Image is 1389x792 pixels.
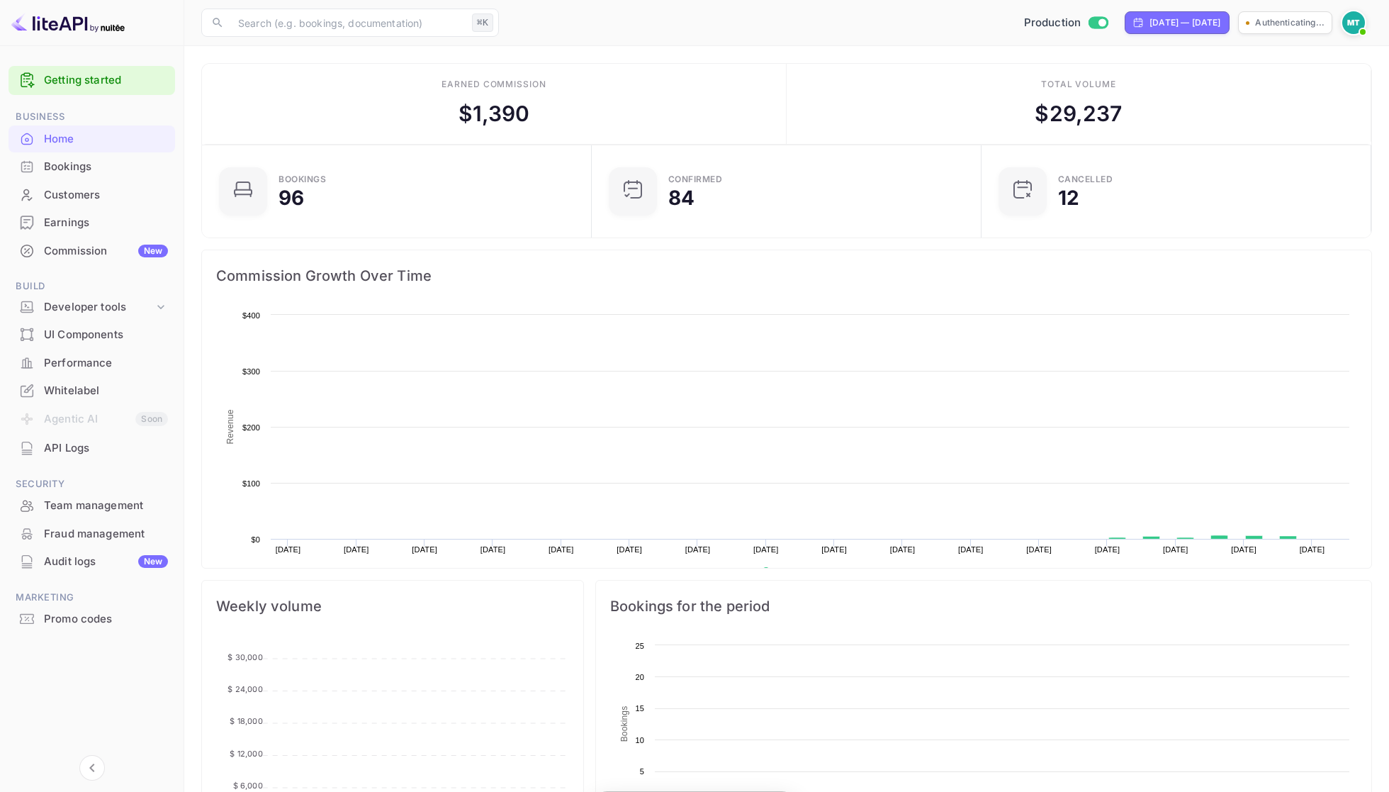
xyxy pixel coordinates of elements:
[230,716,262,726] tspan: $ 18,000
[9,606,175,633] div: Promo codes
[958,545,984,554] text: [DATE]
[279,175,326,184] div: Bookings
[1231,545,1256,554] text: [DATE]
[9,377,175,405] div: Whitelabel
[79,755,105,781] button: Collapse navigation
[44,131,168,147] div: Home
[44,299,154,316] div: Developer tools
[344,545,369,554] text: [DATE]
[753,545,779,554] text: [DATE]
[1018,15,1114,31] div: Switch to Sandbox mode
[9,182,175,209] div: Customers
[276,545,301,554] text: [DATE]
[230,9,466,37] input: Search (e.g. bookings, documentation)
[668,188,694,208] div: 84
[9,377,175,403] a: Whitelabel
[9,279,175,294] span: Build
[9,520,175,547] a: Fraud management
[44,187,168,203] div: Customers
[549,545,574,554] text: [DATE]
[9,238,175,265] div: CommissionNew
[617,545,642,554] text: [DATE]
[1058,175,1113,184] div: CANCELLED
[1342,11,1365,34] img: Marcin Teodoru
[9,153,175,181] div: Bookings
[640,767,644,776] text: 5
[472,13,493,32] div: ⌘K
[9,182,175,208] a: Customers
[242,423,260,432] text: $200
[9,109,175,125] span: Business
[685,545,711,554] text: [DATE]
[1024,15,1081,31] span: Production
[668,175,723,184] div: Confirmed
[9,321,175,349] div: UI Components
[233,781,263,791] tspan: $ 6,000
[44,72,168,89] a: Getting started
[138,555,168,568] div: New
[890,545,916,554] text: [DATE]
[821,545,847,554] text: [DATE]
[9,126,175,152] a: Home
[44,498,168,514] div: Team management
[9,350,175,376] a: Performance
[9,520,175,548] div: Fraud management
[610,595,1357,618] span: Bookings for the period
[9,548,175,576] div: Audit logsNew
[225,409,235,444] text: Revenue
[216,595,569,618] span: Weekly volume
[635,736,644,744] text: 10
[9,590,175,606] span: Marketing
[1149,16,1220,29] div: [DATE] — [DATE]
[9,209,175,235] a: Earnings
[9,492,175,520] div: Team management
[44,611,168,628] div: Promo codes
[1026,545,1052,554] text: [DATE]
[242,311,260,320] text: $400
[635,704,644,713] text: 15
[412,545,437,554] text: [DATE]
[9,126,175,153] div: Home
[227,684,262,694] tspan: $ 24,000
[9,435,175,462] div: API Logs
[230,749,262,759] tspan: $ 12,000
[1095,545,1120,554] text: [DATE]
[44,215,168,231] div: Earnings
[1041,78,1117,91] div: Total volume
[9,492,175,518] a: Team management
[44,440,168,457] div: API Logs
[9,476,175,492] span: Security
[227,652,262,662] tspan: $ 30,000
[279,188,304,208] div: 96
[44,526,168,542] div: Fraud management
[442,78,546,91] div: Earned commission
[9,295,175,320] div: Developer tools
[775,567,811,577] text: Revenue
[1035,98,1122,130] div: $ 29,237
[619,706,629,742] text: Bookings
[1163,545,1188,554] text: [DATE]
[635,673,644,681] text: 20
[216,264,1357,287] span: Commission Growth Over Time
[9,321,175,347] a: UI Components
[44,159,168,175] div: Bookings
[9,548,175,574] a: Audit logsNew
[44,383,168,399] div: Whitelabel
[11,11,125,34] img: LiteAPI logo
[44,243,168,260] div: Commission
[9,153,175,179] a: Bookings
[9,350,175,377] div: Performance
[44,554,168,570] div: Audit logs
[9,66,175,95] div: Getting started
[1300,545,1325,554] text: [DATE]
[242,479,260,488] text: $100
[9,238,175,264] a: CommissionNew
[459,98,530,130] div: $ 1,390
[9,435,175,461] a: API Logs
[138,245,168,257] div: New
[635,642,644,650] text: 25
[242,367,260,376] text: $300
[44,327,168,343] div: UI Components
[9,209,175,237] div: Earnings
[9,606,175,632] a: Promo codes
